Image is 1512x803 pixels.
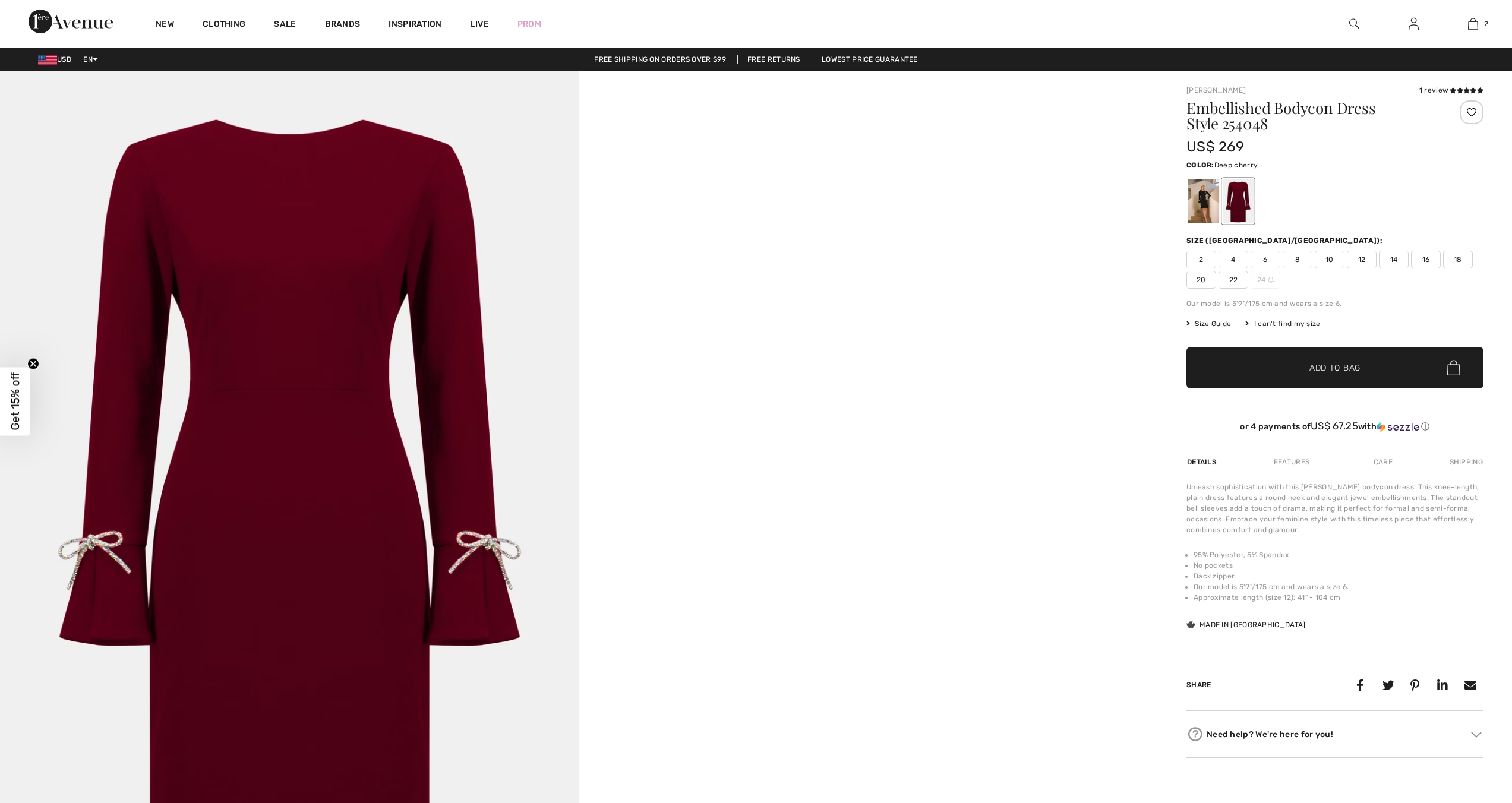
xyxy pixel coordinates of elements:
button: Add to Bag [1186,347,1483,388]
a: New [156,19,174,31]
div: Need help? We're here for you! [1186,725,1483,743]
span: Inspiration [389,19,441,31]
button: Close teaser [27,358,39,370]
a: Lowest Price Guarantee [812,55,927,64]
div: Size ([GEOGRAPHIC_DATA]/[GEOGRAPHIC_DATA]): [1186,235,1385,246]
a: [PERSON_NAME] [1186,86,1246,94]
span: 6 [1251,251,1280,268]
span: US$ 67.25 [1311,420,1358,432]
a: Live [471,18,489,30]
img: Sezzle [1377,422,1419,432]
img: My Bag [1468,17,1478,31]
span: Get 15% off [8,372,22,431]
img: My Info [1409,17,1419,31]
li: Approximate length (size 12): 41" - 104 cm [1194,592,1483,603]
span: 18 [1443,251,1473,268]
li: No pockets [1194,560,1483,571]
img: Bag.svg [1447,360,1460,375]
span: 16 [1411,251,1441,268]
a: Sign In [1399,17,1428,31]
img: search the website [1349,17,1359,31]
li: Our model is 5'9"/175 cm and wears a size 6. [1194,581,1483,592]
a: Free Returns [737,55,810,64]
span: 14 [1379,251,1409,268]
span: Deep cherry [1214,161,1258,169]
span: US$ 269 [1186,138,1244,155]
div: I can't find my size [1245,318,1320,329]
span: EN [83,55,98,64]
span: 20 [1186,271,1216,289]
li: Back zipper [1194,571,1483,581]
a: 2 [1444,17,1502,31]
span: 4 [1219,251,1248,268]
div: Details [1186,451,1220,473]
div: Features [1264,451,1320,473]
span: 10 [1315,251,1344,268]
span: USD [38,55,76,64]
span: 2 [1186,251,1216,268]
iframe: Opens a widget where you can chat to one of our agents [1435,714,1500,744]
span: 2 [1484,18,1488,29]
span: Color: [1186,161,1214,169]
div: Made in [GEOGRAPHIC_DATA] [1186,619,1306,630]
a: Clothing [203,19,245,31]
a: Prom [517,18,541,30]
span: Share [1186,681,1211,689]
span: 22 [1219,271,1248,289]
span: 8 [1283,251,1312,268]
div: Care [1363,451,1403,473]
span: 12 [1347,251,1377,268]
span: Add to Bag [1309,362,1361,374]
div: or 4 payments ofUS$ 67.25withSezzle Click to learn more about Sezzle [1186,421,1483,437]
div: Deep cherry [1223,179,1254,223]
div: or 4 payments of with [1186,421,1483,432]
a: Brands [325,19,361,31]
img: 1ère Avenue [29,10,113,33]
video: Your browser does not support the video tag. [579,71,1159,360]
img: US Dollar [38,55,57,65]
a: Sale [274,19,296,31]
li: 95% Polyester, 5% Spandex [1194,549,1483,560]
div: 1 review [1419,85,1483,96]
div: Unleash sophistication with this [PERSON_NAME] bodycon dress. This knee-length, plain dress featu... [1186,482,1483,535]
span: 24 [1251,271,1280,289]
div: Black [1188,179,1219,223]
h1: Embellished Bodycon Dress Style 254048 [1186,100,1434,131]
a: Free shipping on orders over $99 [585,55,736,64]
span: Size Guide [1186,318,1231,329]
div: Shipping [1447,451,1483,473]
div: Our model is 5'9"/175 cm and wears a size 6. [1186,298,1483,309]
img: ring-m.svg [1268,277,1274,283]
